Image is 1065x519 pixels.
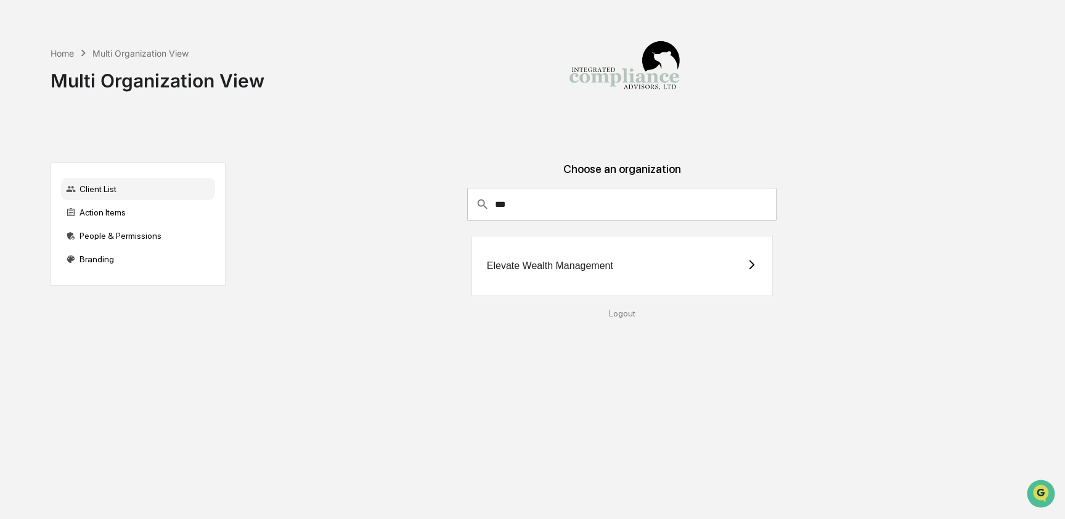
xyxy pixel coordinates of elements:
[12,26,224,46] p: How can we help?
[84,150,158,172] a: 🗄️Attestations
[7,174,83,196] a: 🔎Data Lookup
[61,201,215,223] div: Action Items
[61,225,215,247] div: People & Permissions
[61,248,215,270] div: Branding
[467,188,777,221] div: consultant-dashboard__filter-organizations-search-bar
[25,155,80,167] span: Preclearance
[7,150,84,172] a: 🖐️Preclearance
[61,178,215,200] div: Client List
[123,209,149,218] span: Pylon
[25,179,78,191] span: Data Lookup
[12,156,22,166] div: 🖐️
[51,60,264,92] div: Multi Organization View
[87,208,149,218] a: Powered byPylon
[42,94,202,107] div: Start new chat
[235,163,1009,188] div: Choose an organization
[51,48,74,58] div: Home
[12,180,22,190] div: 🔎
[210,98,224,113] button: Start new chat
[487,260,613,272] div: Elevate Wealth Management
[1026,478,1059,512] iframe: Open customer support
[563,10,686,133] img: Integrated Compliance Advisors
[102,155,153,167] span: Attestations
[42,107,156,116] div: We're available if you need us!
[92,48,189,58] div: Multi Organization View
[89,156,99,166] div: 🗄️
[12,94,35,116] img: 1746055101610-c473b297-6a78-478c-a979-82029cc54cd1
[235,308,1009,318] div: Logout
